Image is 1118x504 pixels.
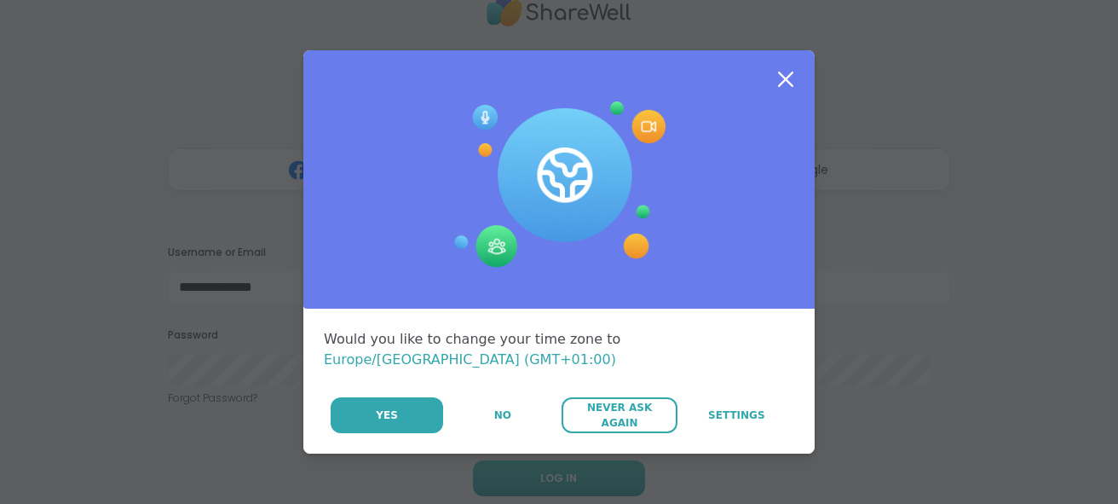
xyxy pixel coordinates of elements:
[376,408,398,423] span: Yes
[494,408,511,423] span: No
[562,397,677,433] button: Never Ask Again
[570,400,668,431] span: Never Ask Again
[331,397,443,433] button: Yes
[452,101,666,269] img: Session Experience
[679,397,794,433] a: Settings
[445,397,560,433] button: No
[324,351,616,368] span: Europe/[GEOGRAPHIC_DATA] (GMT+01:00)
[708,408,765,423] span: Settings
[324,329,794,370] div: Would you like to change your time zone to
